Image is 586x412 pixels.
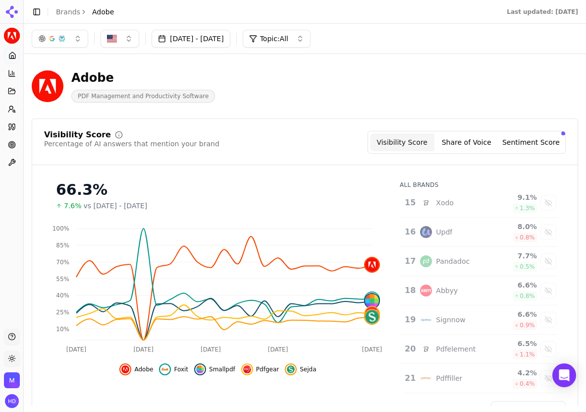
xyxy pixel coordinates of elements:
img: Adobe [32,70,63,102]
button: Show updf data [540,224,556,240]
div: 66.3% [56,181,380,199]
span: Foxit [174,365,188,373]
div: Signnow [436,315,465,325]
tspan: [DATE] [66,346,87,353]
tspan: 25% [56,309,69,316]
button: Hide adobe data [119,363,153,375]
div: Pdfelement [436,344,476,354]
tspan: [DATE] [133,346,154,353]
div: 6.6 % [497,309,536,319]
span: Sejda [300,365,316,373]
img: M2E [4,372,20,388]
div: 21 [405,372,410,384]
span: 0.9 % [520,321,535,329]
tr: 20pdfelementPdfelement6.5%1.1%Show pdfelement data [401,335,558,364]
button: Visibility Score [370,133,434,151]
img: signnow [420,314,432,326]
div: 16 [405,226,410,238]
button: Hide sejda data [285,363,316,375]
img: foxit [161,365,169,373]
img: Adobe [4,28,20,44]
span: Topic: All [260,34,288,44]
button: Sentiment Score [499,133,563,151]
div: 6.5 % [497,339,536,349]
div: 4.2 % [497,368,536,378]
div: Open Intercom Messenger [552,363,576,387]
div: 15 [405,197,410,209]
tr: 17pandadocPandadoc7.7%0.5%Show pandadoc data [401,247,558,276]
img: pdfgear [243,365,251,373]
img: pdfelement [420,343,432,355]
span: 0.8 % [520,292,535,300]
img: smallpdf [196,365,204,373]
div: 18 [405,285,410,296]
span: 0.4 % [520,380,535,388]
div: Last updated: [DATE] [507,8,578,16]
a: Brands [56,8,80,16]
img: xodo [420,197,432,209]
tr: 21pdffillerPdffiller4.2%0.4%Show pdffiller data [401,364,558,393]
tspan: 55% [56,276,69,283]
div: 20 [405,343,410,355]
img: pdfgear [365,307,379,321]
tspan: [DATE] [201,346,221,353]
div: Visibility Score [44,131,111,139]
span: PDF Management and Productivity Software [71,90,215,103]
div: 8.0 % [497,222,536,232]
button: Show signnow data [540,312,556,328]
img: smallpdf [365,294,379,308]
button: Show pdffiller data [540,370,556,386]
div: Pandadoc [436,256,470,266]
div: Xodo [436,198,454,208]
span: Pdfgear [256,365,279,373]
img: pdffiller [420,372,432,384]
tspan: 70% [56,259,69,266]
span: 0.5 % [520,263,535,271]
button: Show abbyy data [540,283,556,298]
tspan: 10% [56,326,69,333]
span: Smallpdf [209,365,235,373]
div: Percentage of AI answers that mention your brand [44,139,219,149]
img: sejda [365,310,379,324]
tr: 19signnowSignnow6.6%0.9%Show signnow data [401,305,558,335]
nav: breadcrumb [56,7,114,17]
button: Hide foxit data [159,363,188,375]
div: 6.6 % [497,280,536,290]
tr: 18abbyyAbbyy6.6%0.8%Show abbyy data [401,276,558,305]
img: abbyy [420,285,432,296]
span: 1.1 % [520,351,535,358]
tspan: [DATE] [268,346,288,353]
span: 7.6% [64,201,82,211]
button: Share of Voice [434,133,499,151]
div: 17 [405,255,410,267]
span: Adobe [134,365,153,373]
div: 7.7 % [497,251,536,261]
img: Hakan Degirmenci [5,394,19,408]
img: updf [420,226,432,238]
tr: 15xodoXodo9.1%1.3%Show xodo data [401,188,558,218]
tspan: 85% [56,242,69,249]
button: Show xodo data [540,195,556,211]
div: Pdffiller [436,373,462,383]
img: adobe [365,258,379,272]
span: vs [DATE] - [DATE] [84,201,148,211]
button: Open organization switcher [4,372,20,388]
button: Open user button [5,394,19,408]
button: Show pdfelement data [540,341,556,357]
div: Abbyy [436,286,458,295]
div: 19 [405,314,410,326]
img: pandadoc [420,255,432,267]
tspan: 40% [56,292,69,299]
button: Show pandadoc data [540,253,556,269]
img: adobe [121,365,129,373]
button: [DATE] - [DATE] [152,30,230,48]
div: Adobe [71,70,215,86]
button: Hide smallpdf data [194,363,235,375]
button: Hide pdfgear data [241,363,279,375]
span: Adobe [92,7,114,17]
tspan: [DATE] [362,346,382,353]
span: 1.3 % [520,204,535,212]
button: Current brand: Adobe [4,28,20,44]
div: 9.1 % [497,192,536,202]
div: All Brands [400,181,558,189]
